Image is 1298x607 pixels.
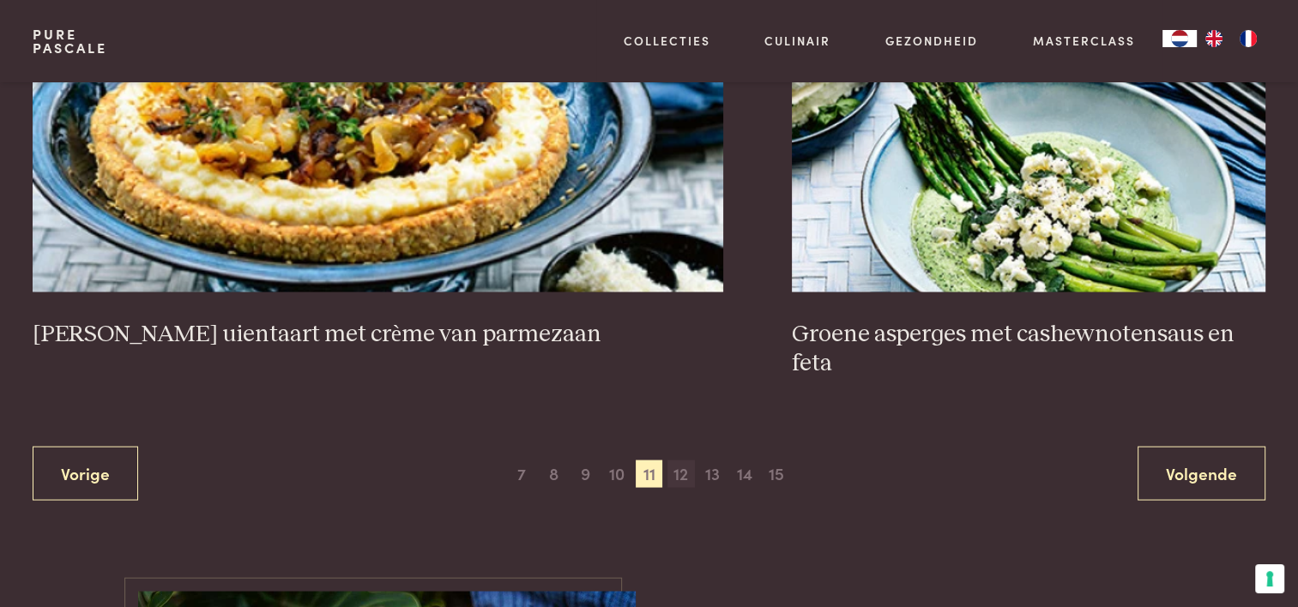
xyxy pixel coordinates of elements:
[33,447,138,501] a: Vorige
[33,27,107,55] a: PurePascale
[1255,564,1284,593] button: Uw voorkeuren voor toestemming voor trackingtechnologieën
[1162,30,1197,47] div: Language
[731,460,758,488] span: 14
[667,460,695,488] span: 12
[540,460,567,488] span: 8
[1162,30,1265,47] aside: Language selected: Nederlands
[508,460,535,488] span: 7
[1162,30,1197,47] a: NL
[33,320,723,350] h3: [PERSON_NAME] uientaart met crème van parmezaan
[1197,30,1265,47] ul: Language list
[1231,30,1265,47] a: FR
[1138,447,1265,501] a: Volgende
[603,460,631,488] span: 10
[624,32,710,50] a: Collecties
[764,32,830,50] a: Culinair
[1197,30,1231,47] a: EN
[571,460,599,488] span: 9
[1033,32,1135,50] a: Masterclass
[699,460,727,488] span: 13
[763,460,790,488] span: 15
[792,320,1265,379] h3: Groene asperges met cashewnotensaus en feta
[636,460,663,488] span: 11
[885,32,978,50] a: Gezondheid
